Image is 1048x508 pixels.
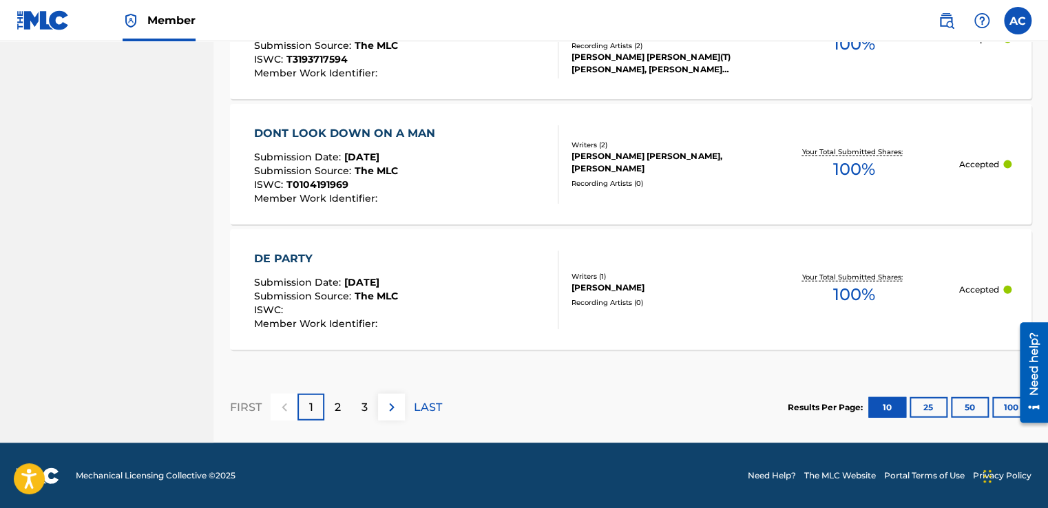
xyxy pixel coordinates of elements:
p: Your Total Submitted Shares: [802,147,906,157]
span: Submission Source : [254,165,355,177]
div: Drag [983,456,992,497]
img: help [974,12,990,29]
p: Your Total Submitted Shares: [802,272,906,282]
img: MLC Logo [17,10,70,30]
span: Member [147,12,196,28]
a: DE PARTYSubmission Date:[DATE]Submission Source:The MLCISWC:Member Work Identifier:Writers (1)[PE... [230,229,1031,350]
img: search [938,12,954,29]
span: T0104191969 [286,178,348,191]
span: Submission Date : [254,151,344,163]
p: 2 [335,399,341,416]
div: Help [968,7,996,34]
div: [PERSON_NAME] [PERSON_NAME](T) [PERSON_NAME], [PERSON_NAME] [PERSON_NAME](T) [PERSON_NAME] [572,51,748,76]
a: Privacy Policy [973,469,1031,482]
span: The MLC [355,290,398,302]
img: right [384,399,400,416]
span: The MLC [355,39,398,52]
div: User Menu [1004,7,1031,34]
span: ISWC : [254,53,286,65]
span: Mechanical Licensing Collective © 2025 [76,469,235,482]
span: The MLC [355,165,398,177]
p: Results Per Page: [788,401,866,414]
a: The MLC Website [804,469,876,482]
div: DONT LOOK DOWN ON A MAN [254,125,442,142]
img: logo [17,467,59,484]
a: DONT LOOK DOWN ON A MANSubmission Date:[DATE]Submission Source:The MLCISWC:T0104191969Member Work... [230,104,1031,224]
button: 25 [910,397,947,418]
button: 10 [868,397,906,418]
button: 50 [951,397,989,418]
span: ISWC : [254,178,286,191]
span: Submission Source : [254,39,355,52]
div: DE PARTY [254,251,398,267]
div: [PERSON_NAME] [572,282,748,294]
a: Public Search [932,7,960,34]
div: Writers ( 2 ) [572,140,748,150]
a: Portal Terms of Use [884,469,965,482]
span: Member Work Identifier : [254,192,381,204]
span: Member Work Identifier : [254,317,381,330]
span: ISWC : [254,304,286,316]
div: Recording Artists ( 0 ) [572,178,748,189]
p: 3 [361,399,368,416]
span: 100 % [833,32,875,56]
span: 100 % [833,282,875,307]
a: Need Help? [748,469,796,482]
div: Recording Artists ( 0 ) [572,297,748,308]
span: [DATE] [344,151,379,163]
iframe: Resource Center [1009,317,1048,428]
p: 1 [309,399,313,416]
iframe: Chat Widget [979,442,1048,508]
img: Top Rightsholder [123,12,139,29]
p: LAST [414,399,442,416]
span: T3193717594 [286,53,348,65]
div: [PERSON_NAME] [PERSON_NAME], [PERSON_NAME] [572,150,748,175]
p: Accepted [959,158,999,171]
p: Accepted [959,284,999,296]
div: Writers ( 1 ) [572,271,748,282]
button: 100 [992,397,1030,418]
span: Member Work Identifier : [254,67,381,79]
p: FIRST [230,399,262,416]
span: Submission Date : [254,276,344,288]
span: 100 % [833,157,875,182]
span: Submission Source : [254,290,355,302]
span: [DATE] [344,276,379,288]
div: Recording Artists ( 2 ) [572,41,748,51]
